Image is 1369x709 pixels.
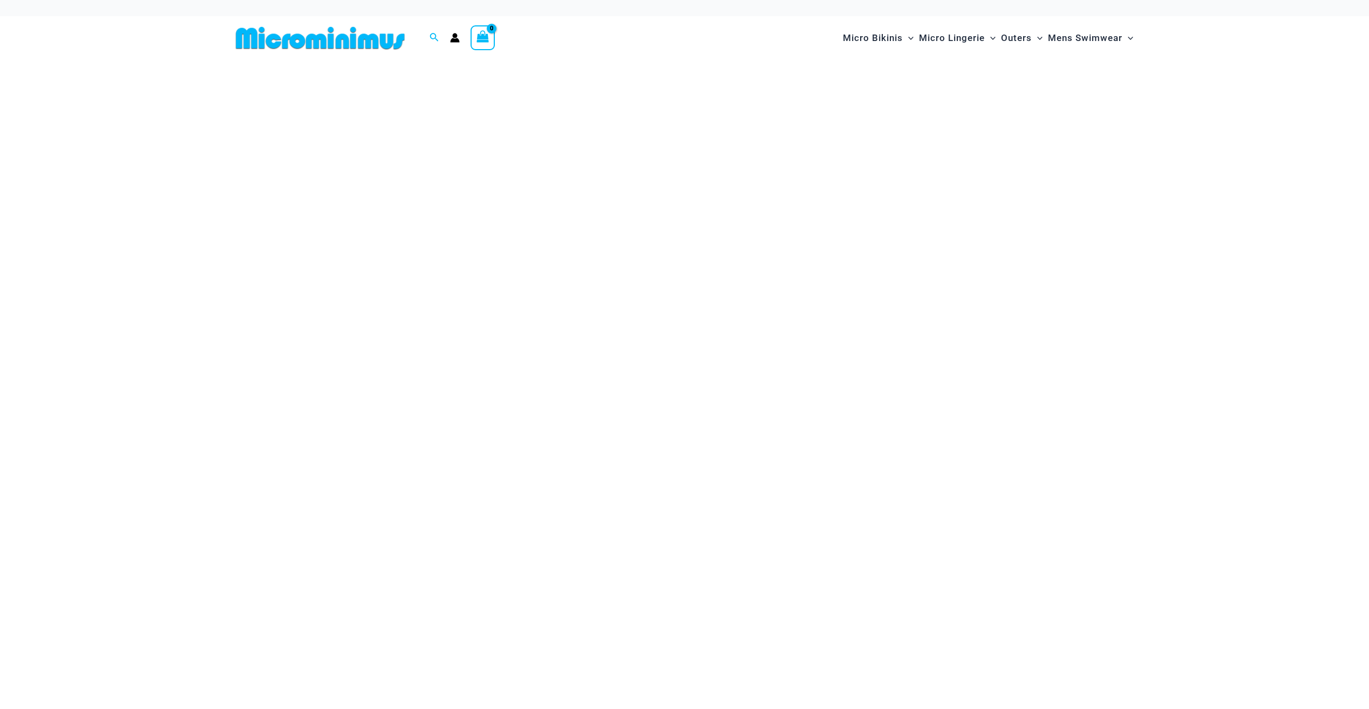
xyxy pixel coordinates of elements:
[903,24,914,52] span: Menu Toggle
[985,24,996,52] span: Menu Toggle
[430,31,439,45] a: Search icon link
[1032,24,1043,52] span: Menu Toggle
[1045,22,1136,54] a: Mens SwimwearMenu ToggleMenu Toggle
[998,22,1045,54] a: OutersMenu ToggleMenu Toggle
[843,24,903,52] span: Micro Bikinis
[231,26,409,50] img: MM SHOP LOGO FLAT
[471,25,495,50] a: View Shopping Cart, empty
[1001,24,1032,52] span: Outers
[916,22,998,54] a: Micro LingerieMenu ToggleMenu Toggle
[1122,24,1133,52] span: Menu Toggle
[450,33,460,43] a: Account icon link
[1048,24,1122,52] span: Mens Swimwear
[919,24,985,52] span: Micro Lingerie
[840,22,916,54] a: Micro BikinisMenu ToggleMenu Toggle
[839,20,1138,56] nav: Site Navigation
